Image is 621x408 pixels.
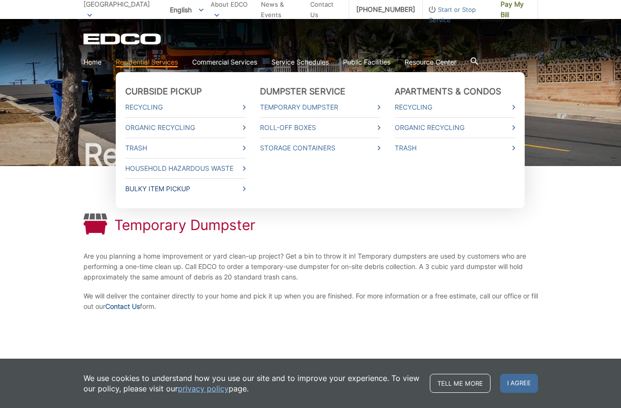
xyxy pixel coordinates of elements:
p: We use cookies to understand how you use our site and to improve your experience. To view our pol... [83,373,420,394]
a: Bulky Item Pickup [125,184,246,194]
a: Curbside Pickup [125,86,202,97]
a: Recycling [395,102,515,112]
a: Organic Recycling [125,122,246,133]
p: We will deliver the container directly to your home and pick it up when you are finished. For mor... [83,291,538,312]
a: Storage Containers [260,143,380,153]
a: Recycling [125,102,246,112]
a: Temporary Dumpster [260,102,380,112]
a: privacy policy [178,383,229,394]
a: Service Schedules [271,57,329,67]
a: Trash [125,143,246,153]
a: Resource Center [405,57,456,67]
a: EDCD logo. Return to the homepage. [83,33,162,45]
a: Organic Recycling [395,122,515,133]
a: Home [83,57,102,67]
a: Contact Us [105,301,140,312]
h1: Temporary Dumpster [114,216,255,233]
a: Public Facilities [343,57,390,67]
a: Roll-Off Boxes [260,122,380,133]
a: Residential Services [116,57,178,67]
p: Are you planning a home improvement or yard clean-up project? Get a bin to throw it in! Temporary... [83,251,538,282]
a: Tell me more [430,374,491,393]
span: I agree [500,374,538,393]
h2: Residential Services [83,139,538,170]
a: Apartments & Condos [395,86,501,97]
span: English [163,2,211,18]
a: Commercial Services [192,57,257,67]
a: Trash [395,143,515,153]
a: Dumpster Service [260,86,346,97]
a: Household Hazardous Waste [125,163,246,174]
